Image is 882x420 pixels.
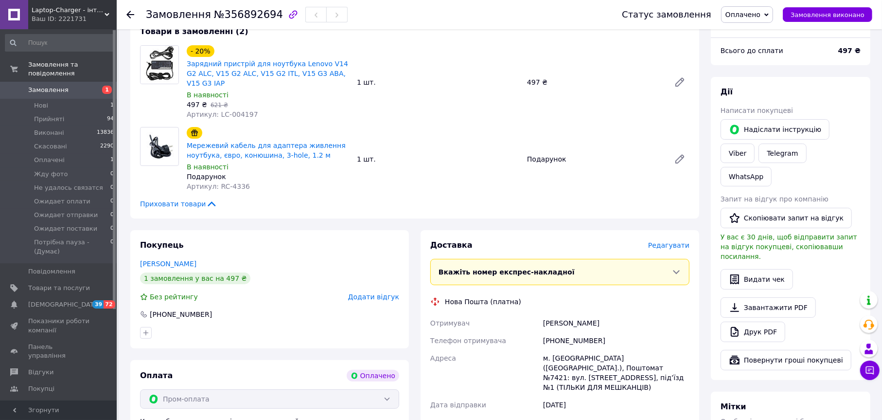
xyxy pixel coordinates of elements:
b: 497 ₴ [838,47,861,55]
span: 13836 [97,128,114,137]
span: Запит на відгук про компанію [721,195,829,203]
span: Замовлення та повідомлення [28,60,117,78]
span: Не удалось связатся [34,183,103,192]
a: Telegram [759,144,806,163]
span: Жду фото [34,170,68,179]
button: Чат з покупцем [860,361,880,380]
span: Оплачено [725,11,760,18]
button: Замовлення виконано [783,7,872,22]
span: Ожидает оплати [34,197,90,206]
span: Виконані [34,128,64,137]
button: Видати чек [721,269,793,290]
span: Замовлення виконано [791,11,864,18]
a: Мережевий кабель для адаптера живлення ноутбука, євро, конюшина, 3-hole, 1.2 м [187,142,346,159]
span: Всього до сплати [721,47,783,55]
span: Покупці [28,384,54,393]
span: Ожидает поставки [34,224,97,233]
span: 1 [102,86,112,94]
div: Ваш ID: 2221731 [32,15,117,23]
a: WhatsApp [721,167,772,186]
span: Без рейтингу [150,293,198,301]
span: 2290 [100,142,114,151]
div: [PHONE_NUMBER] [541,332,691,349]
span: №356892694 [214,9,283,20]
a: Редагувати [670,149,689,169]
div: [PERSON_NAME] [541,314,691,332]
span: Оплата [140,371,173,380]
div: [PHONE_NUMBER] [149,310,213,319]
span: Панель управління [28,343,90,360]
button: Надіслати інструкцію [721,119,829,140]
div: Подарунок [523,152,666,166]
div: 497 ₴ [523,75,666,89]
span: Показники роботи компанії [28,317,90,334]
input: Пошук [5,34,115,52]
span: Laptop-Charger - інтернет магазин комплектуючих до ноутбуків [32,6,105,15]
div: Подарунок [187,172,349,182]
span: В наявності [187,163,229,171]
span: 0 [110,211,114,219]
span: Ожидает отправки [34,211,98,219]
div: Повернутися назад [126,10,134,19]
span: Артикул: RC-4336 [187,183,250,190]
span: Товари в замовленні (2) [140,27,248,36]
span: Нові [34,101,48,110]
span: Дії [721,87,733,96]
img: Мережевий кабель для адаптера живлення ноутбука, євро, конюшина, 3-hole, 1.2 м [141,132,178,161]
a: Друк PDF [721,322,785,342]
span: Покупець [140,240,184,250]
span: Оплачені [34,156,65,164]
a: Зарядний пристрій для ноутбука Lenovo V14 G2 ALC, V15 G2 ALC, V15 G2 ITL, V15 G3 ABA, V15 G3 IAP [187,60,348,87]
span: Вкажіть номер експрес-накладної [439,268,575,276]
span: Дата відправки [430,401,486,409]
span: Прийняті [34,115,64,124]
span: Приховати товари [140,199,217,209]
span: 72 [104,300,115,309]
span: 1 [110,101,114,110]
button: Повернути гроші покупцеві [721,350,851,370]
span: Мітки [721,402,746,411]
span: Артикул: LC-004197 [187,110,258,118]
span: Повідомлення [28,267,75,276]
span: Відгуки [28,368,53,377]
div: Статус замовлення [622,10,711,19]
span: У вас є 30 днів, щоб відправити запит на відгук покупцеві, скопіювавши посилання. [721,233,857,260]
img: Зарядний пристрій для ноутбука Lenovo V14 G2 ALC, V15 G2 ALC, V15 G2 ITL, V15 G3 ABA, V15 G3 IAP [141,46,178,84]
span: Телефон отримувача [430,337,506,345]
span: 621 ₴ [211,102,228,109]
span: Редагувати [648,241,689,249]
div: м. [GEOGRAPHIC_DATA] ([GEOGRAPHIC_DATA].), Поштомат №7421: вул. [STREET_ADDRESS], під’їзд №1 (ТІЛ... [541,349,691,396]
div: 1 замовлення у вас на 497 ₴ [140,273,250,284]
span: Замовлення [146,9,211,20]
span: [DEMOGRAPHIC_DATA] [28,300,100,309]
button: Скопіювати запит на відгук [721,208,852,228]
span: 0 [110,197,114,206]
span: 1 [110,156,114,164]
div: 1 шт. [353,152,523,166]
span: 94 [107,115,114,124]
span: Доставка [430,240,473,250]
a: [PERSON_NAME] [140,260,196,268]
div: - 20% [187,45,214,57]
div: [DATE] [541,396,691,414]
span: Товари та послуги [28,284,90,292]
span: 0 [110,224,114,233]
span: 0 [110,238,114,256]
a: Viber [721,144,755,163]
span: Додати відгук [348,293,399,301]
span: Отримувач [430,319,470,327]
div: Нова Пошта (платна) [442,297,524,307]
span: Потрібна пауза - (Думає) [34,238,110,256]
span: Адреса [430,354,456,362]
a: Завантажити PDF [721,297,816,318]
span: Замовлення [28,86,69,94]
span: Скасовані [34,142,67,151]
span: Написати покупцеві [721,107,793,114]
span: 497 ₴ [187,101,207,109]
div: Оплачено [347,370,399,382]
span: 39 [92,300,104,309]
span: 0 [110,183,114,192]
div: 1 шт. [353,75,523,89]
span: 0 [110,170,114,179]
a: Редагувати [670,73,689,92]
